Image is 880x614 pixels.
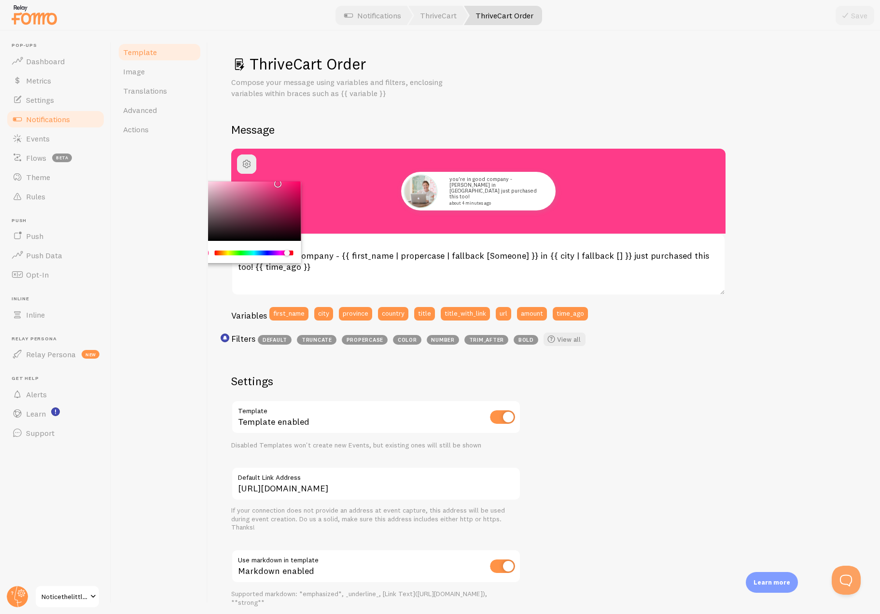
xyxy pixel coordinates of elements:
[52,153,72,162] span: beta
[26,172,50,182] span: Theme
[123,47,157,57] span: Template
[26,349,76,359] span: Relay Persona
[117,42,202,62] a: Template
[123,86,167,96] span: Translations
[464,335,508,345] span: trim_after
[26,153,46,163] span: Flows
[6,167,105,187] a: Theme
[378,307,408,321] button: country
[514,335,538,345] span: bold
[231,467,521,483] label: Default Link Address
[6,345,105,364] a: Relay Persona new
[26,270,49,279] span: Opt-In
[231,333,255,344] h3: Filters
[258,335,292,345] span: default
[6,423,105,443] a: Support
[12,218,105,224] span: Push
[6,52,105,71] a: Dashboard
[403,174,438,209] img: Fomo
[26,56,65,66] span: Dashboard
[10,2,58,27] img: fomo-relay-logo-orange.svg
[6,148,105,167] a: Flows beta
[269,307,308,321] button: first_name
[123,125,149,134] span: Actions
[26,428,55,438] span: Support
[51,407,60,416] svg: <p>Watch New Feature Tutorials!</p>
[6,110,105,129] a: Notifications
[221,334,229,342] svg: <p>Use filters like | propercase to change CITY to City in your templates</p>
[6,305,105,324] a: Inline
[6,265,105,284] a: Opt-In
[12,376,105,382] span: Get Help
[6,226,105,246] a: Push
[82,350,99,359] span: new
[832,566,861,595] iframe: Help Scout Beacon - Open
[517,307,547,321] button: amount
[754,578,790,587] p: Learn more
[26,134,50,143] span: Events
[117,81,202,100] a: Translations
[26,251,62,260] span: Push Data
[123,105,157,115] span: Advanced
[231,77,463,99] p: Compose your message using variables and filters, enclosing variables within braces such as {{ va...
[26,310,45,320] span: Inline
[342,335,388,345] span: propercase
[339,307,372,321] button: province
[26,390,47,399] span: Alerts
[449,176,546,206] p: you're in good company - [PERSON_NAME] in [GEOGRAPHIC_DATA] just purchased this too!
[26,95,54,105] span: Settings
[393,335,421,345] span: color
[6,90,105,110] a: Settings
[6,246,105,265] a: Push Data
[441,307,490,321] button: title_with_link
[496,307,511,321] button: url
[26,192,45,201] span: Rules
[231,590,521,607] div: Supported markdown: *emphasized*, _underline_, [Link Text]([URL][DOMAIN_NAME]), **strong**
[35,585,100,608] a: Noticethelittlethings
[42,591,87,602] span: Noticethelittlethings
[6,129,105,148] a: Events
[117,100,202,120] a: Advanced
[544,333,586,346] a: View all
[449,201,543,206] small: about 4 minutes ago
[117,120,202,139] a: Actions
[231,122,857,137] h2: Message
[6,404,105,423] a: Learn
[297,335,336,345] span: truncate
[6,187,105,206] a: Rules
[123,67,145,76] span: Image
[231,374,521,389] h2: Settings
[231,234,726,250] label: Notification Message
[26,409,46,419] span: Learn
[231,54,857,74] h1: ThriveCart Order
[231,400,521,435] div: Template enabled
[12,42,105,49] span: Pop-ups
[6,385,105,404] a: Alerts
[746,572,798,593] div: Learn more
[314,307,333,321] button: city
[231,549,521,585] div: Markdown enabled
[193,181,301,264] div: Chrome color picker
[12,296,105,302] span: Inline
[26,231,43,241] span: Push
[26,76,51,85] span: Metrics
[553,307,588,321] button: time_ago
[414,307,435,321] button: title
[26,114,70,124] span: Notifications
[231,506,521,532] div: If your connection does not provide an address at event capture, this address will be used during...
[117,62,202,81] a: Image
[231,310,267,321] h3: Variables
[231,441,521,450] div: Disabled Templates won't create new Events, but existing ones will still be shown
[6,71,105,90] a: Metrics
[12,336,105,342] span: Relay Persona
[427,335,459,345] span: number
